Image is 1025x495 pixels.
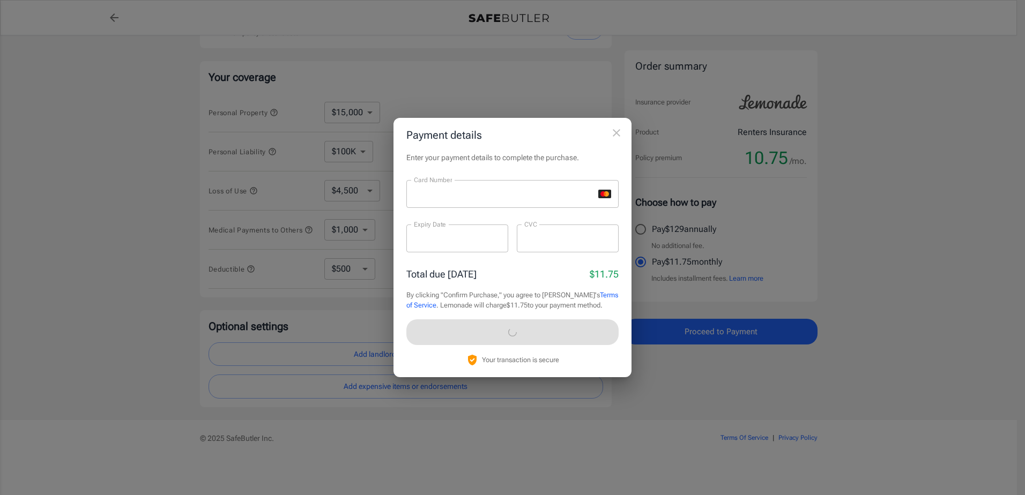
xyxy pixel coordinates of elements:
h2: Payment details [393,118,632,152]
p: Total due [DATE] [406,267,477,281]
p: $11.75 [590,267,619,281]
label: Expiry Date [414,220,446,229]
p: By clicking "Confirm Purchase," you agree to [PERSON_NAME]'s . Lemonade will charge $11.75 to you... [406,290,619,311]
svg: mastercard [598,190,611,198]
p: Enter your payment details to complete the purchase. [406,152,619,163]
iframe: Secure card number input frame [414,189,594,199]
label: CVC [524,220,537,229]
iframe: Secure CVC input frame [524,233,611,243]
p: Your transaction is secure [482,355,559,365]
label: Card Number [414,175,452,184]
iframe: Secure expiration date input frame [414,233,501,243]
